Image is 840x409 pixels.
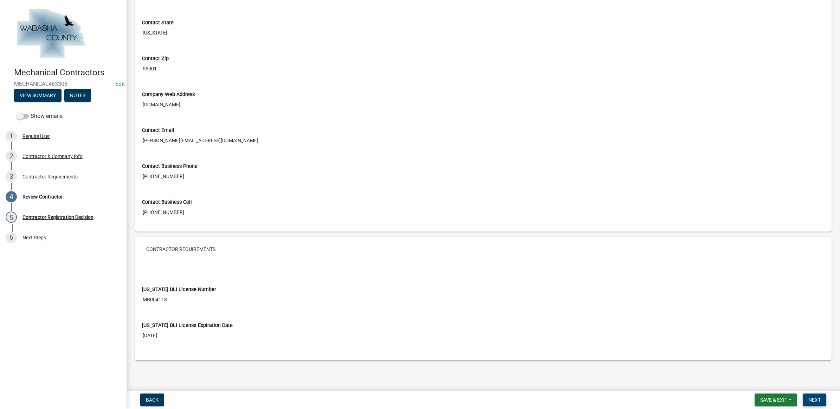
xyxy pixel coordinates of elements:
[6,131,17,142] div: 1
[142,164,198,169] label: Contact Business Phone
[142,20,174,25] label: Contact State
[6,191,17,202] div: 4
[803,394,826,406] button: Next
[22,154,83,159] div: Contractor & Company Info
[22,174,78,179] div: Contractor Requirements
[14,68,121,78] h4: Mechanical Contractors
[14,93,62,99] wm-modal-confirm: Summary
[6,171,17,182] div: 3
[142,56,169,61] label: Contact Zip
[808,397,821,403] span: Next
[115,81,125,87] a: Edit
[140,394,164,406] button: Back
[64,93,91,99] wm-modal-confirm: Notes
[142,200,192,205] label: Contact Business Cell
[141,243,221,256] button: Contractor Requirements
[142,323,233,328] label: [US_STATE] DLI License Expiration Date
[6,232,17,243] div: 6
[14,89,62,102] button: View Summary
[14,81,112,87] span: MECHANICAL463308
[17,112,63,120] label: Show emails
[760,397,787,403] span: Save & Exit
[6,151,17,162] div: 2
[142,287,216,292] label: [US_STATE] DLI License Number
[14,7,89,60] img: Wabasha County, Minnesota
[146,397,159,403] span: Back
[142,92,195,97] label: Company Web Address
[22,134,50,139] div: Require User
[64,89,91,102] button: Notes
[6,212,17,223] div: 5
[142,128,174,133] label: Contact Email
[755,394,797,406] button: Save & Exit
[22,215,93,220] div: Contractor Registration Decision
[115,81,125,87] wm-modal-confirm: Edit Application Number
[22,194,63,199] div: Review Contractor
